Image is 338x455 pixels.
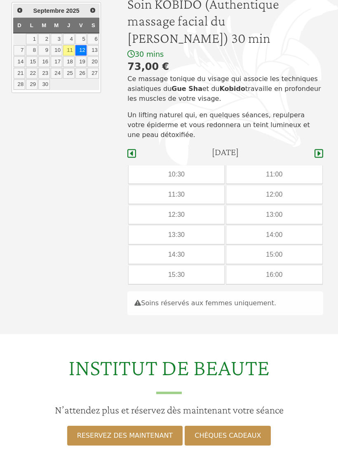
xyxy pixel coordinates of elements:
div: 11:00 [226,166,322,184]
p: Ce massage tonique du visage qui associe les techniques asiatiques du et du travaille en profonde... [127,74,323,104]
div: 13:00 [226,206,322,224]
span: Mercredi [54,23,59,29]
h3: N’attendez plus et réservez dès maintenant votre séance [5,404,333,417]
span: Samedi [92,23,95,29]
div: 14:30 [129,246,225,264]
div: 13:30 [129,226,225,244]
div: 16:00 [226,266,322,284]
h2: INSTITUT DE BEAUTE [5,354,333,394]
a: 12 [75,46,87,56]
a: 15 [26,57,38,67]
div: 12:30 [129,206,225,224]
strong: Gue Sha [171,85,202,93]
a: 6 [87,34,99,45]
div: 11:30 [129,186,225,204]
div: 73,00 € [127,60,323,74]
a: 2 [38,34,50,45]
a: 19 [75,57,87,67]
a: 3 [51,34,62,45]
a: Suivant [87,5,98,16]
a: 5 [75,34,87,45]
span: Vendredi [79,23,83,29]
a: 23 [38,68,50,79]
a: Précédent [14,5,25,16]
a: 14 [14,57,25,67]
a: 13 [87,46,99,56]
a: 17 [51,57,62,67]
a: 25 [63,68,75,79]
a: 8 [26,46,38,56]
span: Précédent [16,7,23,14]
span: Lundi [30,23,33,29]
div: 14:00 [226,226,322,244]
a: CHÈQUES CADEAUX [185,426,271,446]
div: 30 mins [127,50,323,60]
a: 10 [51,46,62,56]
div: 15:30 [129,266,225,284]
p: Un lifting naturel qui, en quelques séances, repulpera votre épiderme et vous redonnera un teint ... [127,111,323,140]
a: 28 [14,80,25,91]
a: 18 [63,57,75,67]
a: 29 [26,80,38,91]
span: Jeudi [67,23,70,29]
a: 26 [75,68,87,79]
a: 30 [38,80,50,91]
span: 2025 [66,8,80,14]
div: 10:30 [129,166,225,184]
span: Septembre [33,8,65,14]
div: 12:00 [226,186,322,204]
a: 16 [38,57,50,67]
a: 9 [38,46,50,56]
a: 27 [87,68,99,79]
span: Suivant [89,7,96,14]
strong: Kobido [219,85,245,93]
span: Dimanche [17,23,21,29]
a: 11 [63,46,75,56]
a: 22 [26,68,38,79]
div: 15:00 [226,246,322,264]
a: 4 [63,34,75,45]
a: 24 [51,68,62,79]
a: 21 [14,68,25,79]
span: Mardi [42,23,46,29]
a: 7 [14,46,25,56]
div: Soins réservés aux femmes uniquement. [127,292,323,316]
a: 1 [26,34,38,45]
a: 20 [87,57,99,67]
a: RESERVEZ DES MAINTENANT [67,426,183,446]
h4: [DATE] [212,147,239,158]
